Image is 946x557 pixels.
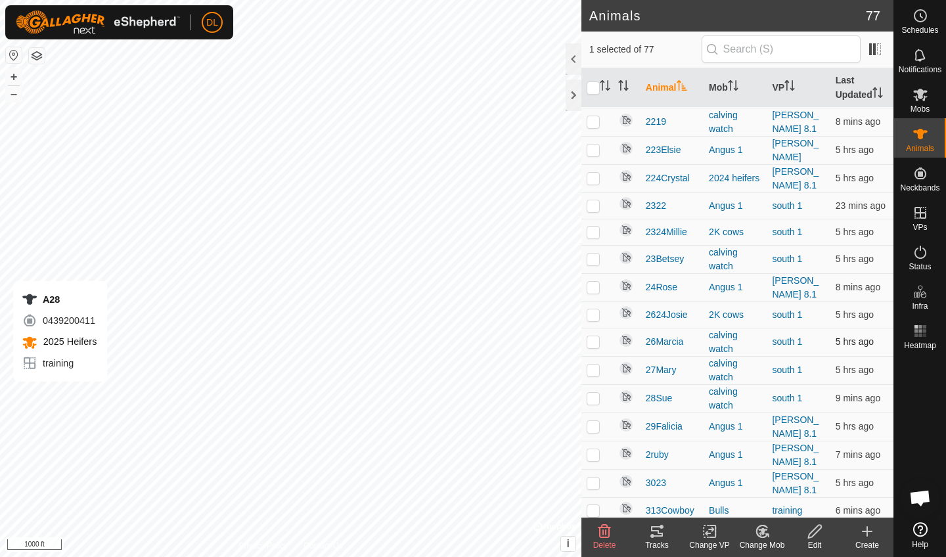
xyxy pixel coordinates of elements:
img: returning off [618,141,634,156]
span: 9 Oct 2025 at 1:36 pm [836,116,880,127]
span: 313Cowboy [646,504,694,518]
a: south 1 [772,393,802,403]
div: Angus 1 [709,476,761,490]
span: 9 Oct 2025 at 8:11 am [836,478,874,488]
button: i [561,537,575,551]
div: training [22,355,97,371]
span: Animals [906,145,934,152]
span: 28Sue [646,391,672,405]
span: Delete [593,541,616,550]
span: 2324Millie [646,225,687,239]
span: 9 Oct 2025 at 1:35 pm [836,393,880,403]
a: south 1 [772,365,802,375]
span: Heatmap [904,342,936,349]
span: 223Elsie [646,143,681,157]
span: 9 Oct 2025 at 8:09 am [836,421,874,432]
span: 29Falicia [646,420,683,434]
span: i [567,538,570,549]
span: Help [912,541,928,548]
img: returning off [618,305,634,321]
a: south 1 [772,227,802,237]
p-sorticon: Activate to sort [728,82,738,93]
img: returning off [618,389,634,405]
h2: Animals [589,8,866,24]
a: south 1 [772,200,802,211]
a: [PERSON_NAME] 8.1 [772,471,819,495]
span: Neckbands [900,184,939,192]
p-sorticon: Activate to sort [600,82,610,93]
span: 9 Oct 2025 at 8:06 am [836,254,874,264]
div: Angus 1 [709,199,761,213]
button: Map Layers [29,48,45,64]
span: 9 Oct 2025 at 8:05 am [836,336,874,347]
p-sorticon: Activate to sort [618,82,629,93]
div: Edit [788,539,841,551]
button: + [6,69,22,85]
span: Notifications [899,66,941,74]
span: 24Rose [646,280,677,294]
div: 2K cows [709,225,761,239]
img: returning off [618,278,634,294]
a: [PERSON_NAME] 8.1 [772,166,819,190]
span: 2322 [646,199,666,213]
a: [PERSON_NAME] 8.1 [772,110,819,134]
span: 224Crystal [646,171,690,185]
th: Mob [704,68,767,108]
div: 2024 heifers [709,171,761,185]
div: A28 [22,292,97,307]
span: 2219 [646,115,666,129]
a: south 1 [772,336,802,347]
p-sorticon: Activate to sort [872,89,883,100]
button: Reset Map [6,47,22,63]
div: calving watch [709,108,761,136]
a: south 1 [772,254,802,264]
a: [PERSON_NAME] [772,138,819,162]
div: Create [841,539,893,551]
div: calving watch [709,357,761,384]
span: 2624Josie [646,308,688,322]
div: calving watch [709,328,761,356]
span: VPs [912,223,927,231]
a: [PERSON_NAME] 8.1 [772,443,819,467]
img: returning off [618,361,634,376]
span: 9 Oct 2025 at 1:21 pm [836,200,886,211]
span: 9 Oct 2025 at 1:38 pm [836,505,880,516]
a: training [772,505,802,516]
span: 77 [866,6,880,26]
span: 3023 [646,476,666,490]
img: returning off [618,250,634,265]
span: 2ruby [646,448,669,462]
img: returning off [618,332,634,348]
div: Tracks [631,539,683,551]
p-sorticon: Activate to sort [677,82,687,93]
span: 27Mary [646,363,677,377]
img: Gallagher Logo [16,11,180,34]
span: Infra [912,302,928,310]
span: 9 Oct 2025 at 8:09 am [836,309,874,320]
div: Open chat [901,478,940,518]
div: 2K cows [709,308,761,322]
button: – [6,86,22,102]
a: [PERSON_NAME] 8.1 [772,414,819,439]
img: returning off [618,112,634,128]
th: VP [767,68,830,108]
img: returning off [618,196,634,212]
div: Angus 1 [709,448,761,462]
span: 9 Oct 2025 at 1:37 pm [836,449,880,460]
div: Change VP [683,539,736,551]
span: 9 Oct 2025 at 8:05 am [836,173,874,183]
span: 23Betsey [646,252,684,266]
span: Status [909,263,931,271]
img: returning off [618,222,634,238]
div: calving watch [709,385,761,412]
img: returning off [618,169,634,185]
div: Change Mob [736,539,788,551]
a: Help [894,517,946,554]
div: 0439200411 [22,313,97,328]
span: DL [206,16,218,30]
div: calving watch [709,246,761,273]
img: returning off [618,501,634,516]
span: 9 Oct 2025 at 1:37 pm [836,282,880,292]
p-sorticon: Activate to sort [784,82,795,93]
div: Bulls [709,504,761,518]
